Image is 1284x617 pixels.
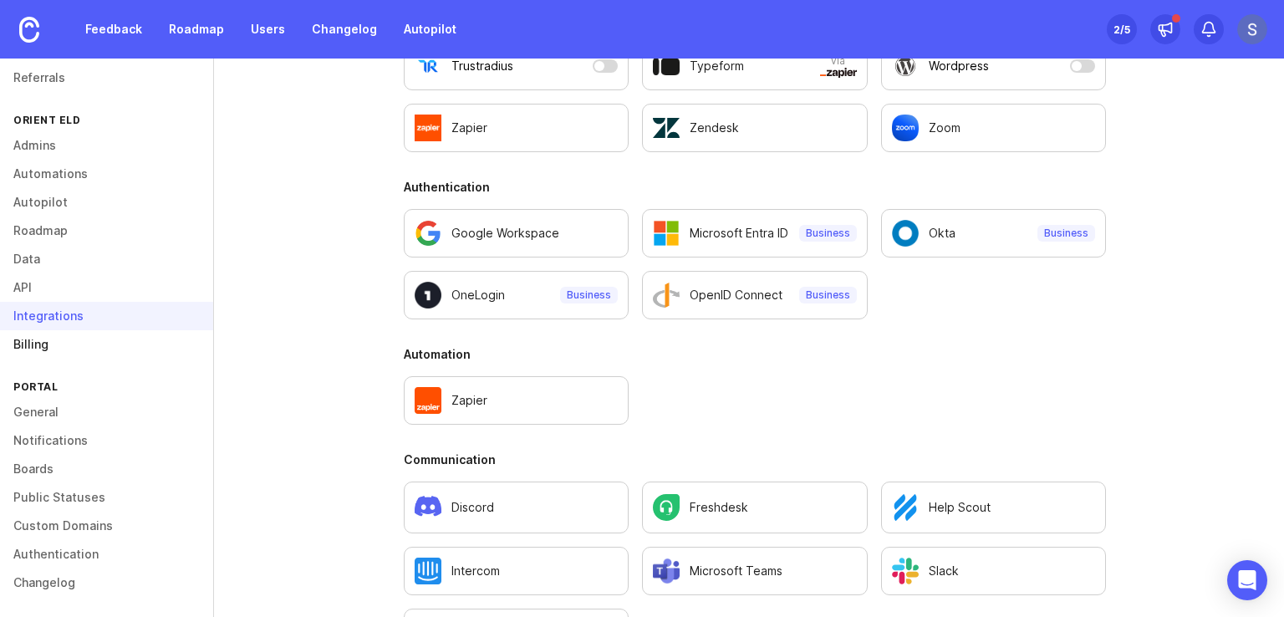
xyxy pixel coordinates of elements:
a: Configure Zapier settings. [404,376,629,425]
button: Trustradius is currently disabled as an Autopilot data source. Open a modal to adjust settings. [404,42,629,90]
p: Business [567,288,611,302]
h3: Automation [404,346,1106,363]
a: Configure Zapier in a new tab. [404,104,629,152]
a: Configure Zoom settings. [881,104,1106,152]
img: svg+xml;base64,PHN2ZyB3aWR0aD0iNTAwIiBoZWlnaHQ9IjEzNiIgZmlsbD0ibm9uZSIgeG1sbnM9Imh0dHA6Ly93d3cudz... [820,68,857,78]
p: Business [806,288,850,302]
a: Configure Zendesk settings. [642,104,867,152]
a: Configure Help Scout settings. [881,482,1106,533]
div: 2 /5 [1113,18,1130,41]
h3: Authentication [404,179,1106,196]
p: Business [1044,227,1088,240]
a: Configure OneLogin settings. [404,271,629,319]
p: Zoom [929,120,960,136]
p: Zapier [451,120,487,136]
p: Microsoft Entra ID [690,225,788,242]
a: Configure Microsoft Teams settings. [642,547,867,595]
p: Slack [929,563,959,579]
span: via [820,54,857,78]
p: Zapier [451,392,487,409]
button: Wordpress is currently disabled as an Autopilot data source. Open a modal to adjust settings. [881,42,1106,90]
a: Configure Okta settings. [881,209,1106,258]
a: Configure Intercom settings. [404,547,629,595]
a: Roadmap [159,14,234,44]
p: Typeform [690,58,744,74]
button: 2/5 [1107,14,1137,44]
p: Business [806,227,850,240]
img: Canny Home [19,17,39,43]
p: Okta [929,225,955,242]
p: Freshdesk [690,499,748,516]
p: Discord [451,499,494,516]
a: Configure OpenID Connect settings. [642,271,867,319]
img: Stas Ityakin [1237,14,1267,44]
p: Help Scout [929,499,991,516]
h3: Communication [404,451,1106,468]
a: Configure Slack settings. [881,547,1106,595]
a: Configure Typeform in a new tab. [642,42,867,90]
a: Configure Microsoft Entra ID settings. [642,209,867,258]
p: Trustradius [451,58,513,74]
a: Changelog [302,14,387,44]
a: Users [241,14,295,44]
a: Autopilot [394,14,466,44]
a: Configure Freshdesk settings. [642,482,867,533]
a: Configure Discord settings. [404,482,629,533]
div: Open Intercom Messenger [1227,560,1267,600]
p: Wordpress [929,58,989,74]
a: Configure Google Workspace settings. [404,209,629,258]
p: OpenID Connect [690,287,782,303]
a: Feedback [75,14,152,44]
p: Google Workspace [451,225,559,242]
p: Intercom [451,563,500,579]
p: Microsoft Teams [690,563,782,579]
p: Zendesk [690,120,739,136]
p: OneLogin [451,287,505,303]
